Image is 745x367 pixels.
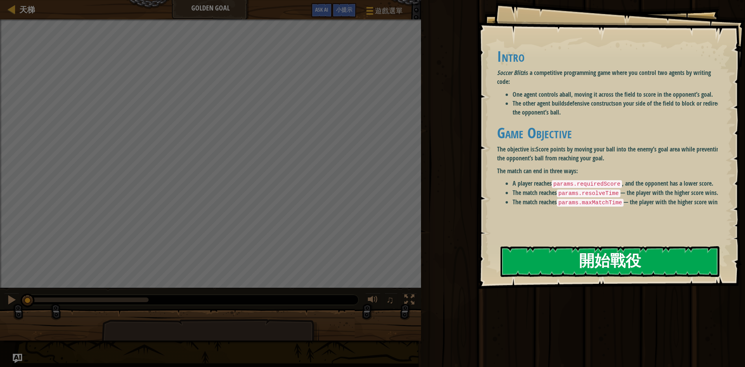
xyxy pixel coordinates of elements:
[497,167,724,176] p: The match can end in three ways:
[513,90,724,99] li: One agent controls a , moving it across the field to score in the opponent’s goal.
[13,354,22,363] button: Ask AI
[336,6,352,13] span: 小提示
[497,48,724,64] h1: Intro
[386,294,394,306] span: ♫
[4,293,19,309] button: Ctrl + P: Pause
[557,190,620,197] code: params.resolveTime
[311,3,332,17] button: Ask AI
[19,4,35,15] span: 天梯
[557,199,624,207] code: params.maxMatchTime
[365,293,381,309] button: 調整音量
[513,99,724,117] li: The other agent builds on your side of the field to block or redirect the opponent’s ball.
[497,145,724,163] p: The objective is:
[552,180,622,188] code: params.requiredScore
[385,293,398,309] button: ♫
[567,99,615,108] strong: defensive constructs
[497,145,722,162] strong: Score points by moving your ball into the enemy’s goal area while preventing the opponent’s ball ...
[513,188,724,198] li: The match reaches — the player with the higher score wins.
[562,90,571,99] strong: ball
[315,6,328,13] span: Ask AI
[497,125,724,141] h1: Game Objective
[16,4,35,15] a: 天梯
[402,293,417,309] button: 切換全螢幕
[360,3,407,21] button: 遊戲選單
[497,68,724,86] p: is a competitive programming game where you control two agents by writing code:
[513,198,724,207] li: The match reaches — the player with the higher score wins.
[497,68,524,77] em: Soccer Blitz
[501,246,719,277] button: 開始戰役
[375,6,403,16] span: 遊戲選單
[513,179,724,188] li: A player reaches , and the opponent has a lower score.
